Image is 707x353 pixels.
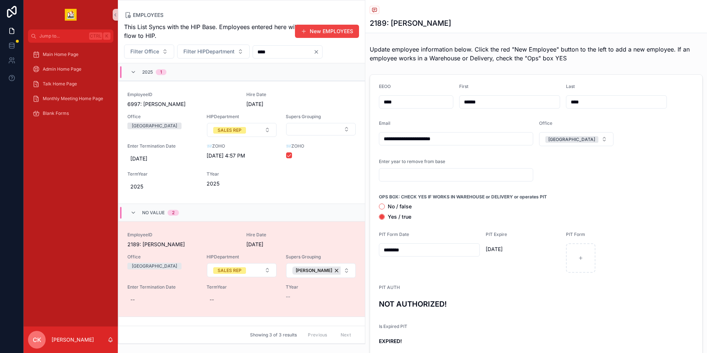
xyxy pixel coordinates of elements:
[127,232,238,238] span: EmployeeID
[370,46,690,62] span: Update employee information below. Click the red "New Employee" button to the left to add a new e...
[548,136,595,143] div: [GEOGRAPHIC_DATA]
[207,171,277,177] span: TYear
[127,254,198,260] span: Office
[130,155,195,162] span: [DATE]
[207,123,277,137] button: Select Button
[65,9,77,21] img: App logo
[207,180,277,187] span: 2025
[43,81,77,87] span: Talk Home Page
[486,246,560,253] span: [DATE]
[246,241,317,248] span: [DATE]
[127,143,198,149] span: Enter Termination Date
[127,284,198,290] span: Enter Termination Date
[313,49,322,55] button: Clear
[28,29,113,43] button: Jump to...CtrlK
[370,18,451,28] h1: 2189: [PERSON_NAME]
[379,285,400,290] span: PIT AUTH
[566,232,585,237] span: PIT Form
[43,52,78,57] span: Main Home Page
[292,266,343,275] button: Unselect 11
[539,132,613,146] button: Select Button
[132,123,177,129] div: [GEOGRAPHIC_DATA]
[183,48,235,55] span: Filter HIPDepartment
[127,100,238,108] span: 6997: [PERSON_NAME]
[379,324,407,329] span: Is Expired PIT
[296,268,332,273] span: [PERSON_NAME]
[24,43,118,326] div: scrollable content
[379,84,391,89] span: EEOO
[218,127,242,134] div: SALES REP
[130,48,159,55] span: Filter Office
[28,77,113,91] a: Talk Home Page
[142,210,165,216] span: No value
[124,22,299,40] span: This List Syncs with the HIP Base. Employees entered here will flow to HIP.
[250,332,297,338] span: Showing 3 of 3 results
[207,284,277,290] span: TermYear
[207,152,277,159] span: [DATE] 4:57 PM
[379,194,547,200] strong: OPS BOX: CHECK YES IF WORKS IN WAREHOUSE or DELIVERY or operates PIT
[89,32,102,40] span: Ctrl
[43,66,81,72] span: Admin Home Page
[124,11,163,19] a: EMPLOYEES
[379,338,402,344] strong: EXPIRED!
[130,296,135,303] div: --
[127,241,238,248] span: 2189: [PERSON_NAME]
[388,214,411,219] label: Yes / true
[207,254,277,260] span: HIPDepartment
[28,63,113,76] a: Admin Home Page
[124,45,174,59] button: Select Button
[218,267,242,274] div: SALES REP
[43,110,69,116] span: Blank Forms
[28,48,113,61] a: Main Home Page
[379,120,390,126] span: Email
[28,92,113,105] a: Monthly Meeting Home Page
[127,114,198,120] span: Office
[246,100,317,108] span: [DATE]
[142,69,153,75] span: 2025
[133,11,163,19] span: EMPLOYEES
[52,336,94,343] p: [PERSON_NAME]
[119,81,365,204] a: EmployeeID6997: [PERSON_NAME]Hire Date[DATE]Office[GEOGRAPHIC_DATA]HIPDepartmentSelect ButtonSupe...
[119,221,365,317] a: EmployeeID2189: [PERSON_NAME]Hire Date[DATE]Office[GEOGRAPHIC_DATA]HIPDepartmentSelect ButtonSupe...
[566,84,575,89] span: Last
[459,84,468,89] span: First
[104,33,110,39] span: K
[207,263,277,277] button: Select Button
[28,107,113,120] a: Blank Forms
[286,254,356,260] span: Supers Grouping
[207,114,277,120] span: HIPDepartment
[207,143,277,149] span: 📨ZOHO
[286,143,356,149] span: 📨ZOHO
[379,159,445,165] span: Enter year to remove from base
[246,92,317,98] span: Hire Date
[379,299,693,310] h3: NOT AUTHORIZED!
[246,232,317,238] span: Hire Date
[486,232,507,237] span: PIT Expire
[43,96,103,102] span: Monthly Meeting Home Page
[210,296,214,303] div: --
[539,120,552,126] span: Office
[286,263,356,278] button: Select Button
[39,33,86,39] span: Jump to...
[132,263,177,269] div: [GEOGRAPHIC_DATA]
[172,210,175,216] div: 2
[127,92,238,98] span: EmployeeID
[286,284,356,290] span: TYear
[33,335,41,344] span: CK
[295,25,359,38] button: New EMPLOYEES
[160,69,162,75] div: 1
[286,293,290,300] span: --
[177,45,250,59] button: Select Button
[286,123,356,135] button: Select Button
[379,232,409,237] span: PIT Form Date
[127,171,198,177] span: TermYear
[388,204,412,209] label: No / false
[286,114,356,120] span: Supers Grouping
[130,183,195,190] span: 2025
